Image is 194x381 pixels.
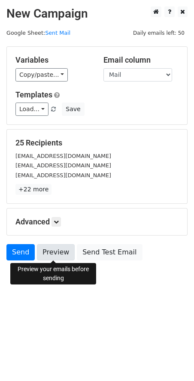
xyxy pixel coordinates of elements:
[45,30,70,36] a: Sent Mail
[130,28,188,38] span: Daily emails left: 50
[130,30,188,36] a: Daily emails left: 50
[15,103,48,116] a: Load...
[62,103,84,116] button: Save
[15,90,52,99] a: Templates
[15,153,111,159] small: [EMAIL_ADDRESS][DOMAIN_NAME]
[6,6,188,21] h2: New Campaign
[37,244,75,260] a: Preview
[151,340,194,381] div: 聊天小工具
[15,172,111,178] small: [EMAIL_ADDRESS][DOMAIN_NAME]
[15,217,179,227] h5: Advanced
[103,55,179,65] h5: Email column
[6,30,70,36] small: Google Sheet:
[77,244,142,260] a: Send Test Email
[151,340,194,381] iframe: Chat Widget
[15,184,52,195] a: +22 more
[15,162,111,169] small: [EMAIL_ADDRESS][DOMAIN_NAME]
[10,263,96,284] div: Preview your emails before sending
[15,138,179,148] h5: 25 Recipients
[15,68,68,82] a: Copy/paste...
[15,55,91,65] h5: Variables
[6,244,35,260] a: Send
